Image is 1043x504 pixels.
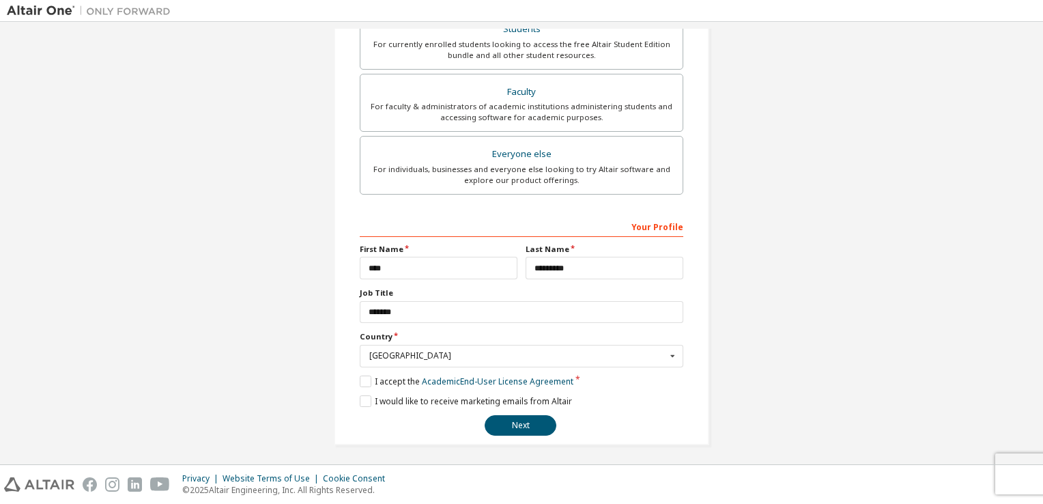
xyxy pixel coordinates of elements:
[360,331,683,342] label: Country
[369,352,666,360] div: [GEOGRAPHIC_DATA]
[4,477,74,492] img: altair_logo.svg
[223,473,323,484] div: Website Terms of Use
[7,4,177,18] img: Altair One
[128,477,142,492] img: linkedin.svg
[182,473,223,484] div: Privacy
[360,288,683,298] label: Job Title
[360,215,683,237] div: Your Profile
[360,395,572,407] label: I would like to receive marketing emails from Altair
[369,164,674,186] div: For individuals, businesses and everyone else looking to try Altair software and explore our prod...
[369,83,674,102] div: Faculty
[323,473,393,484] div: Cookie Consent
[369,39,674,61] div: For currently enrolled students looking to access the free Altair Student Edition bundle and all ...
[526,244,683,255] label: Last Name
[360,244,517,255] label: First Name
[360,376,573,387] label: I accept the
[150,477,170,492] img: youtube.svg
[182,484,393,496] p: © 2025 Altair Engineering, Inc. All Rights Reserved.
[369,101,674,123] div: For faculty & administrators of academic institutions administering students and accessing softwa...
[422,376,573,387] a: Academic End-User License Agreement
[369,20,674,39] div: Students
[369,145,674,164] div: Everyone else
[83,477,97,492] img: facebook.svg
[105,477,119,492] img: instagram.svg
[485,415,556,436] button: Next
